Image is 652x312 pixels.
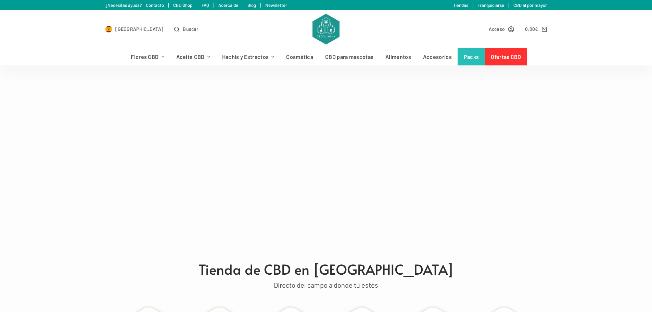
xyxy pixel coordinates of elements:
span: € [535,26,538,32]
a: ¿Necesitas ayuda? Contacto [105,2,164,8]
span: Buscar [183,25,198,33]
a: Tiendas [453,2,468,8]
a: Alimentos [380,48,417,65]
a: Aceite CBD [170,48,216,65]
nav: Menú de cabecera [125,48,527,65]
a: Hachís y Extractos [216,48,280,65]
a: CBD al por mayor [513,2,547,8]
a: Acceso [489,25,514,33]
a: Carro de compra [525,25,547,33]
a: CBD para mascotas [319,48,380,65]
img: previous arrow [5,150,16,161]
img: next arrow [636,150,647,161]
a: Cosmética [280,48,319,65]
span: [GEOGRAPHIC_DATA] [115,25,163,33]
img: ES Flag [105,26,112,33]
a: Flores CBD [125,48,170,65]
a: Acerca de [218,2,238,8]
img: CBD Alchemy [312,14,339,45]
p: Directo del campo a donde tú estés [109,279,544,291]
a: Franquiciarse [477,2,504,8]
bdi: 0,00 [525,26,538,32]
span: Acceso [489,25,505,33]
a: CBD Shop [173,2,192,8]
a: Select Country [105,25,164,33]
a: Accesorios [417,48,458,65]
a: Newsletter [265,2,287,8]
a: Blog [247,2,256,8]
a: FAQ [202,2,209,8]
a: Packs [458,48,485,65]
a: Ofertas CBD [485,48,527,65]
button: Abrir formulario de búsqueda [174,25,198,33]
h1: Tienda de CBD en [GEOGRAPHIC_DATA] [109,259,544,279]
